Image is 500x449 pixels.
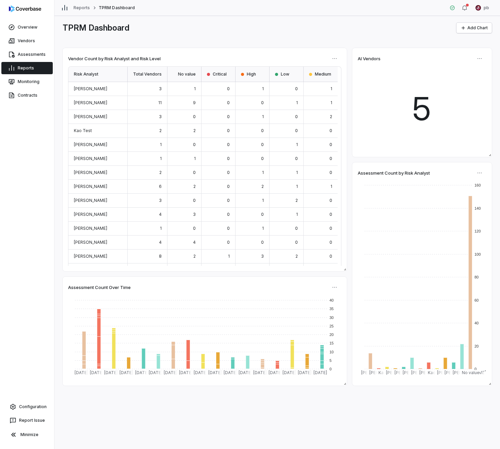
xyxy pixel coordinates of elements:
span: 3 [261,254,264,259]
text: 60 [474,298,479,302]
span: [PERSON_NAME] [74,254,107,259]
span: 2 [193,254,196,259]
span: 0 [295,114,298,119]
span: 0 [295,226,298,231]
span: 0 [227,198,230,203]
span: [PERSON_NAME] [74,184,107,189]
span: 2 [159,128,162,133]
text: 140 [474,206,481,210]
span: 5 [412,85,432,133]
span: 1 [228,254,230,259]
span: 0 [261,128,264,133]
span: High [247,71,256,77]
span: 0 [295,128,298,133]
span: 0 [295,86,298,91]
span: 2 [193,128,196,133]
button: Report Issue [3,414,51,427]
span: [PERSON_NAME] [74,100,107,105]
span: 0 [193,114,196,119]
span: 0 [329,212,332,217]
button: pb undefined avatarpb [471,3,493,13]
span: 0 [329,128,332,133]
text: 35 [329,307,334,311]
span: 0 [329,226,332,231]
text: 25 [329,324,334,328]
a: Monitoring [1,76,53,88]
span: 9 [193,100,196,105]
span: 0 [261,142,264,147]
span: 1 [330,184,332,189]
text: 40 [474,321,479,325]
span: Kao Test [74,128,92,133]
span: 0 [227,86,230,91]
span: 3 [159,114,162,119]
span: pb [484,5,489,11]
span: 3 [159,86,162,91]
a: Contracts [1,89,53,101]
span: 2 [261,184,264,189]
span: 0 [193,198,196,203]
span: Assessment Count Over Time [68,284,131,290]
span: [PERSON_NAME] [74,198,107,203]
span: 1 [330,86,332,91]
span: 8 [159,254,162,259]
span: 0 [261,240,264,245]
span: 0 [227,142,230,147]
button: Add Chart [456,23,492,33]
span: 0 [329,170,332,175]
span: 1 [296,184,298,189]
span: [PERSON_NAME] [74,142,107,147]
span: Critical [213,71,227,77]
span: 1 [262,86,264,91]
a: Reports [74,5,90,11]
span: 1 [160,226,162,231]
span: 2 [295,254,298,259]
img: pb undefined avatar [475,5,481,11]
text: 100 [474,252,481,256]
span: 0 [193,226,196,231]
span: Medium [315,71,331,77]
span: 1 [330,100,332,105]
span: 0 [193,170,196,175]
text: 10 [329,350,334,354]
span: 1 [194,156,196,161]
span: 1 [262,170,264,175]
h1: TPRM Dashboard [63,23,129,33]
span: 0 [227,128,230,133]
span: 1 [160,156,162,161]
span: 0 [329,254,332,259]
span: 3 [193,212,196,217]
a: Vendors [1,35,53,47]
text: 15 [329,341,334,345]
text: 30 [329,316,334,320]
div: Risk Analyst [68,67,128,82]
text: 0 [474,367,477,371]
span: [PERSON_NAME] [74,156,107,161]
span: [PERSON_NAME] [74,86,107,91]
a: Reports [1,62,53,74]
text: 5 [329,358,332,363]
text: 20 [329,333,334,337]
a: Overview [1,21,53,33]
span: 0 [261,156,264,161]
span: 2 [330,114,332,119]
span: 0 [227,114,230,119]
text: 120 [474,229,481,233]
span: 4 [159,240,162,245]
span: 2 [193,184,196,189]
span: 0 [227,156,230,161]
span: 0 [295,156,298,161]
span: 6 [159,184,162,189]
span: 1 [296,142,298,147]
span: 11 [158,100,162,105]
span: 0 [227,170,230,175]
span: 1 [160,142,162,147]
span: TPRM Dashboard [99,5,135,11]
span: [PERSON_NAME] [74,170,107,175]
span: 0 [329,240,332,245]
span: 0 [227,100,230,105]
span: 1 [296,100,298,105]
span: 0 [329,156,332,161]
div: Total Vendors [128,67,167,82]
span: 4 [159,212,162,217]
